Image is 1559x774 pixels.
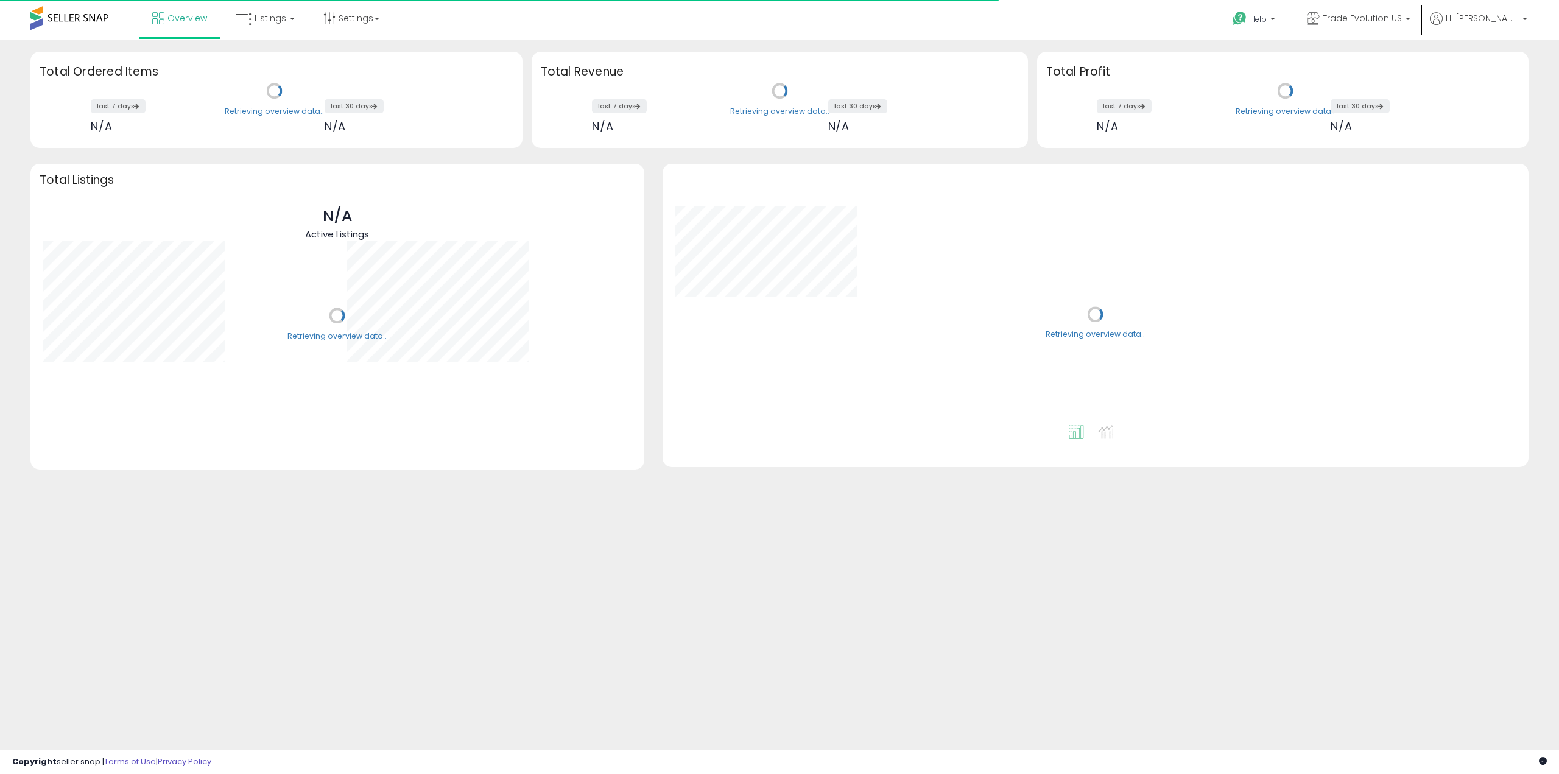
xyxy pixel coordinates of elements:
[1323,12,1402,24] span: Trade Evolution US
[1250,14,1267,24] span: Help
[287,331,387,342] div: Retrieving overview data..
[730,106,829,117] div: Retrieving overview data..
[167,12,207,24] span: Overview
[1223,2,1287,40] a: Help
[1232,11,1247,26] i: Get Help
[225,106,324,117] div: Retrieving overview data..
[1430,12,1527,40] a: Hi [PERSON_NAME]
[1446,12,1519,24] span: Hi [PERSON_NAME]
[1046,329,1145,340] div: Retrieving overview data..
[1236,106,1335,117] div: Retrieving overview data..
[255,12,286,24] span: Listings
